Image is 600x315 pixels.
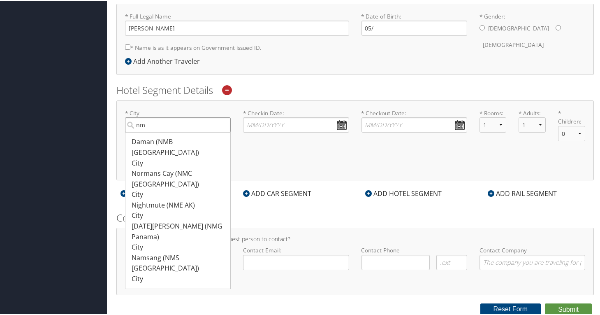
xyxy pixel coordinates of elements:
[132,220,226,241] div: [DATE][PERSON_NAME] (NMG Panama)
[125,165,585,171] h5: * Denotes required field
[132,273,226,284] div: City
[132,189,226,199] div: City
[125,20,349,35] input: * Full Legal Name
[132,210,226,220] div: City
[132,168,226,189] div: Normans Cay (NMC [GEOGRAPHIC_DATA])
[125,56,204,65] div: Add Another Traveler
[361,245,467,254] label: Contact Phone
[116,210,594,224] h2: Contact Details:
[483,36,544,52] label: [DEMOGRAPHIC_DATA]
[243,108,349,132] label: * Checkin Date:
[125,117,231,132] input: Daman (NMB [GEOGRAPHIC_DATA])CityNormans Cay (NMC [GEOGRAPHIC_DATA])CityNightmute (NME AK)City[DA...
[243,245,349,269] label: Contact Email:
[243,254,349,269] input: Contact Email:
[125,148,585,153] h6: Additional Options:
[239,188,315,198] div: ADD CAR SEGMENT
[556,24,561,30] input: * Gender:[DEMOGRAPHIC_DATA][DEMOGRAPHIC_DATA]
[361,108,467,132] label: * Checkout Date:
[116,188,190,198] div: ADD AIR SEGMENT
[480,108,507,117] label: * Rooms:
[558,108,585,125] label: * Children:
[125,44,130,49] input: * Name is as it appears on Government issued ID.
[480,12,585,52] label: * Gender:
[125,39,262,54] label: * Name is as it appears on Government issued ID.
[361,188,446,198] div: ADD HOTEL SEGMENT
[125,12,349,35] label: * Full Legal Name
[545,303,592,315] button: Submit
[125,108,231,132] label: * City
[480,24,485,30] input: * Gender:[DEMOGRAPHIC_DATA][DEMOGRAPHIC_DATA]
[361,20,467,35] input: * Date of Birth:
[116,82,594,96] h2: Hotel Segment Details
[132,252,226,273] div: Namsang (NMS [GEOGRAPHIC_DATA])
[480,245,585,269] label: Contact Company
[480,254,585,269] input: Contact Company
[132,199,226,210] div: Nightmute (NME AK)
[480,303,541,314] button: Reset Form
[132,157,226,168] div: City
[132,136,226,157] div: Daman (NMB [GEOGRAPHIC_DATA])
[132,241,226,252] div: City
[243,117,349,132] input: * Checkin Date:
[484,188,561,198] div: ADD RAIL SEGMENT
[488,20,549,35] label: [DEMOGRAPHIC_DATA]
[361,12,467,35] label: * Date of Birth:
[519,108,546,117] label: * Adults:
[436,254,467,269] input: .ext
[361,117,467,132] input: * Checkout Date:
[125,236,585,241] h4: If we have questions, who would be the best person to contact?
